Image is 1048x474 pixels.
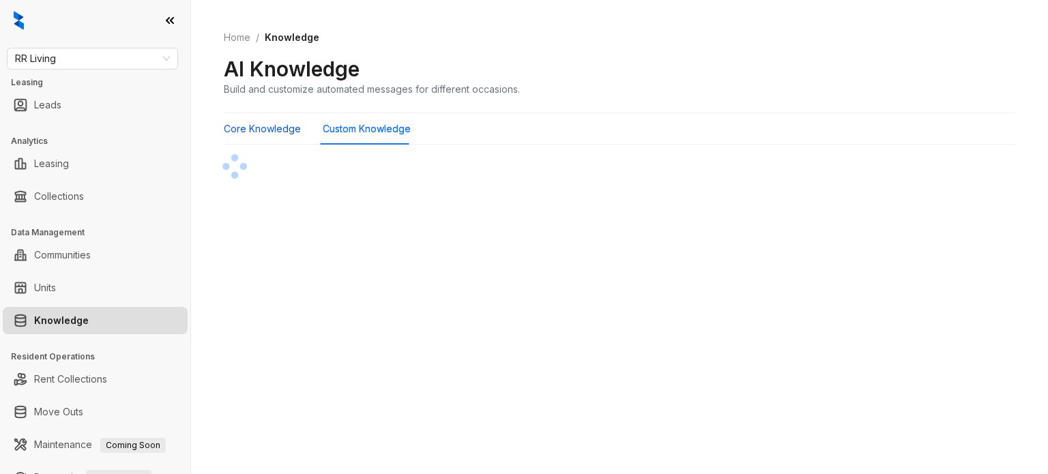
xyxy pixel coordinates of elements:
[3,307,188,334] li: Knowledge
[256,30,259,45] li: /
[34,241,91,269] a: Communities
[34,398,83,426] a: Move Outs
[3,150,188,177] li: Leasing
[34,150,69,177] a: Leasing
[34,274,56,301] a: Units
[3,183,188,210] li: Collections
[15,48,170,69] span: RR Living
[3,398,188,426] li: Move Outs
[3,91,188,119] li: Leads
[221,30,253,45] a: Home
[34,91,61,119] a: Leads
[14,11,24,30] img: logo
[224,82,520,96] div: Build and customize automated messages for different occasions.
[265,31,319,43] span: Knowledge
[34,366,107,393] a: Rent Collections
[34,183,84,210] a: Collections
[3,274,188,301] li: Units
[3,431,188,458] li: Maintenance
[11,135,190,147] h3: Analytics
[11,351,190,363] h3: Resident Operations
[100,438,166,453] span: Coming Soon
[3,241,188,269] li: Communities
[3,366,188,393] li: Rent Collections
[34,307,89,334] a: Knowledge
[224,56,360,82] h2: AI Knowledge
[11,76,190,89] h3: Leasing
[11,226,190,239] h3: Data Management
[323,121,411,136] div: Custom Knowledge
[224,121,301,136] div: Core Knowledge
